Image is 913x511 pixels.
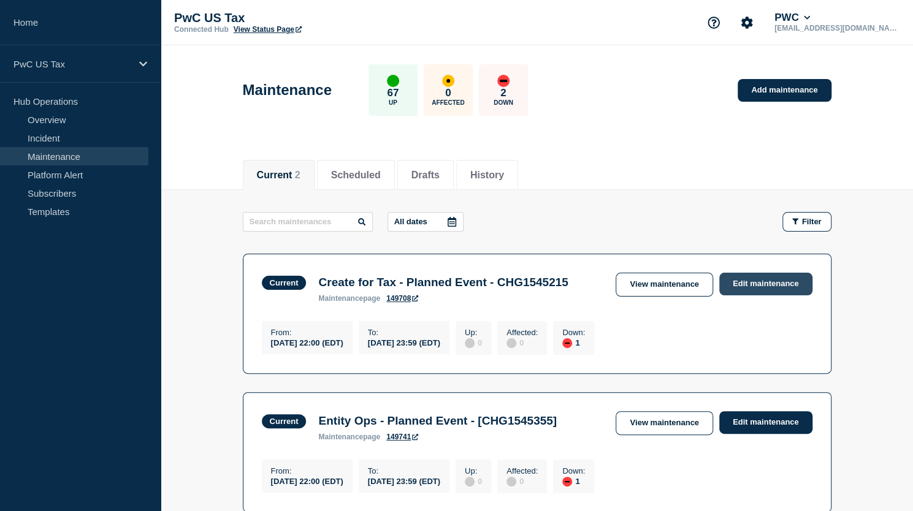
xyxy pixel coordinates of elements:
h3: Create for Tax - Planned Event - CHG1545215 [318,276,568,289]
button: Scheduled [331,170,381,181]
p: page [318,433,380,441]
p: Connected Hub [174,25,229,34]
div: up [387,75,399,87]
div: [DATE] 23:59 (EDT) [368,337,440,347]
a: Edit maintenance [719,411,812,434]
p: To : [368,466,440,475]
button: Account settings [734,10,760,36]
p: Affected : [506,466,538,475]
p: To : [368,328,440,337]
div: 1 [562,475,585,486]
p: From : [271,328,343,337]
div: Current [270,417,299,426]
p: From : [271,466,343,475]
button: Filter [782,212,831,232]
div: disabled [506,338,516,348]
div: 0 [465,337,482,348]
span: 2 [295,170,300,180]
p: Up : [465,466,482,475]
span: Filter [802,217,822,226]
p: Down : [562,466,585,475]
a: Edit maintenance [719,273,812,295]
input: Search maintenances [243,212,373,232]
h1: Maintenance [243,81,332,99]
a: View Status Page [234,25,302,34]
div: 0 [506,475,538,486]
p: Up [389,99,397,106]
div: [DATE] 23:59 (EDT) [368,475,440,486]
div: affected [442,75,454,87]
button: History [470,170,504,181]
div: down [562,477,572,486]
p: PwC US Tax [13,59,131,69]
a: 149741 [386,433,418,441]
div: 1 [562,337,585,348]
h3: Entity Ops - Planned Event - [CHG1545355] [318,414,557,428]
div: disabled [465,477,475,486]
p: 0 [445,87,451,99]
p: Down [494,99,513,106]
p: All dates [394,217,427,226]
p: PwC US Tax [174,11,419,25]
p: 2 [500,87,506,99]
a: View maintenance [616,273,712,297]
p: Affected [432,99,464,106]
a: 149708 [386,294,418,303]
div: disabled [506,477,516,486]
a: View maintenance [616,411,712,435]
button: Drafts [411,170,440,181]
div: disabled [465,338,475,348]
div: down [562,338,572,348]
div: 0 [465,475,482,486]
p: Up : [465,328,482,337]
button: Support [701,10,727,36]
p: Affected : [506,328,538,337]
button: All dates [388,212,464,232]
p: Down : [562,328,585,337]
div: Current [270,278,299,287]
button: Current 2 [257,170,300,181]
span: maintenance [318,433,363,441]
div: down [497,75,510,87]
a: Add maintenance [738,79,831,102]
div: [DATE] 22:00 (EDT) [271,337,343,347]
p: [EMAIL_ADDRESS][DOMAIN_NAME] [772,24,900,32]
span: maintenance [318,294,363,303]
button: PWC [772,12,812,24]
p: 67 [387,87,399,99]
p: page [318,294,380,303]
div: [DATE] 22:00 (EDT) [271,475,343,486]
div: 0 [506,337,538,348]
